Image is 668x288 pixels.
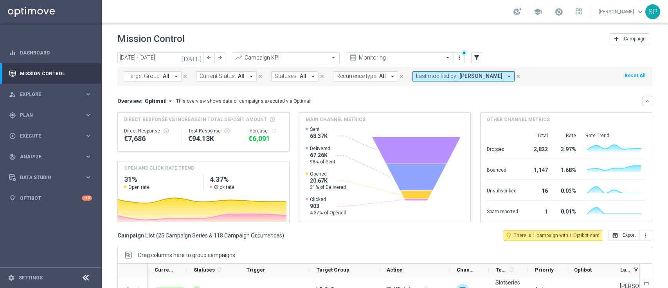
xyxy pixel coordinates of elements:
span: There is 1 campaign with 1 Optibot card [514,232,600,239]
i: close [515,74,521,79]
div: Plan [9,112,85,119]
h4: Other channel metrics [487,116,550,123]
i: person_search [9,91,16,98]
div: 2,822 [528,142,548,155]
i: close [399,74,404,79]
button: play_circle_outline Execute keyboard_arrow_right [9,133,92,139]
div: €7,686 [124,134,175,143]
span: Open rate [128,184,149,190]
i: close [182,74,188,79]
span: All [163,73,169,80]
i: play_circle_outline [9,132,16,139]
button: refresh [271,128,277,134]
div: Bounced [487,163,518,176]
span: Opened [310,171,346,177]
button: gps_fixed Plan keyboard_arrow_right [9,112,92,118]
div: Rate Trend [585,132,646,139]
button: Current Status: All arrow_drop_down [196,71,257,82]
i: close [319,74,325,79]
i: add [613,36,619,42]
span: school [533,7,542,16]
h2: 31% [124,175,197,184]
i: arrow_drop_down [310,73,317,80]
button: track_changes Analyze keyboard_arrow_right [9,154,92,160]
h2: 4.37% [210,175,283,184]
span: Target Group [317,267,349,273]
span: Action [387,267,403,273]
a: Optibot [20,188,82,208]
span: Calculate column [215,265,222,274]
a: Mission Control [20,63,92,84]
div: Explore [9,91,85,98]
span: 903 [310,203,346,210]
h3: Campaign List [117,232,284,239]
button: Mission Control [9,71,92,77]
button: arrow_forward [214,52,225,63]
i: settings [8,274,15,281]
div: 3.97% [557,142,576,155]
input: Select date range [117,52,203,63]
span: 4.37% of Opened [310,210,346,216]
div: 0.03% [557,184,576,196]
span: ) [282,232,284,239]
button: Optimail arrow_drop_down [142,98,176,105]
i: equalizer [9,49,16,56]
i: track_changes [9,153,16,160]
i: keyboard_arrow_down [645,98,650,104]
button: arrow_back [203,52,214,63]
i: arrow_drop_down [248,73,255,80]
span: Drag columns here to group campaigns [138,252,235,258]
div: Direct Response [124,128,175,134]
div: SP [645,4,660,19]
div: There are unsaved changes [461,50,467,56]
i: arrow_back [206,55,212,60]
button: close [182,72,189,81]
div: 1.68% [557,163,576,176]
a: [PERSON_NAME]keyboard_arrow_down [598,6,645,18]
i: close [257,74,263,79]
div: This overview shows data of campaigns executed via Optimail [176,98,311,105]
span: Trigger [247,267,265,273]
i: keyboard_arrow_right [85,132,92,139]
span: Direct Response VS Increase In Total Deposit Amount [124,116,267,123]
div: lightbulb Optibot +10 [9,195,92,201]
span: Channel [457,267,475,273]
button: Reset All [624,71,646,80]
span: Templates [496,267,507,273]
span: Last Modified By [620,267,630,273]
span: [PERSON_NAME] [459,73,502,80]
div: equalizer Dashboard [9,50,92,56]
span: All [238,73,245,80]
span: Campaign [624,36,646,42]
div: Test Response [188,128,236,134]
div: €6,091 [248,134,283,143]
button: more_vert [639,230,652,241]
i: refresh [508,266,515,273]
span: Statuses [194,267,215,273]
span: Optibot [574,267,592,273]
i: arrow_drop_down [173,73,180,80]
a: Dashboard [20,42,92,63]
span: 67.26K [310,152,335,159]
h3: Overview: [117,98,142,105]
button: add Campaign [610,33,649,44]
div: Dashboard [9,42,92,63]
span: Target Group: [127,73,161,80]
span: Last modified by: [416,73,457,80]
i: lightbulb_outline [505,232,512,239]
i: arrow_drop_down [389,73,396,80]
button: close [515,72,522,81]
div: Mission Control [9,63,92,84]
button: person_search Explore keyboard_arrow_right [9,91,92,98]
span: Execute [20,134,85,138]
span: 25 Campaign Series & 118 Campaign Occurrences [158,232,282,239]
div: Analyze [9,153,85,160]
button: Last modified by: [PERSON_NAME] arrow_drop_down [412,71,515,82]
button: Statuses: All arrow_drop_down [271,71,319,82]
div: Rate [557,132,576,139]
span: Analyze [20,154,85,159]
button: close [257,72,264,81]
i: arrow_drop_down [167,98,174,105]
